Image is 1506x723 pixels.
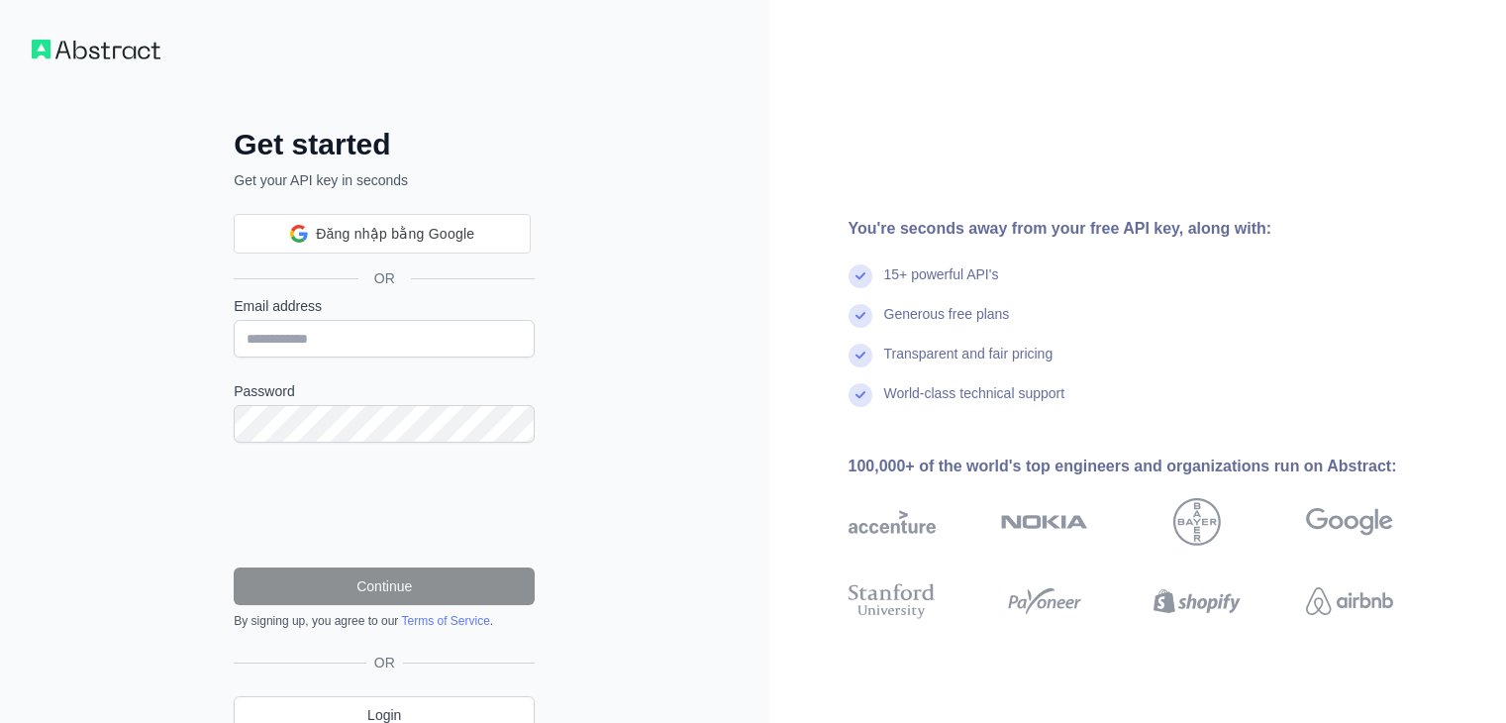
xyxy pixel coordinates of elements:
a: Terms of Service [401,614,489,628]
div: 100,000+ of the world's top engineers and organizations run on Abstract: [849,455,1456,478]
div: 15+ powerful API's [884,264,999,304]
img: stanford university [849,579,936,623]
div: World-class technical support [884,383,1065,423]
div: Generous free plans [884,304,1010,344]
span: OR [366,653,403,672]
img: check mark [849,344,872,367]
img: check mark [849,304,872,328]
img: shopify [1154,579,1241,623]
h2: Get started [234,127,535,162]
label: Email address [234,296,535,316]
img: Workflow [32,40,160,59]
img: bayer [1173,498,1221,546]
img: google [1306,498,1393,546]
iframe: reCAPTCHA [234,466,535,544]
img: airbnb [1306,579,1393,623]
div: Transparent and fair pricing [884,344,1054,383]
span: Đăng nhập bằng Google [316,224,474,245]
img: nokia [1001,498,1088,546]
div: By signing up, you agree to our . [234,613,535,629]
img: payoneer [1001,579,1088,623]
p: Get your API key in seconds [234,170,535,190]
img: check mark [849,264,872,288]
div: Đăng nhập bằng Google [234,214,531,254]
span: OR [358,268,411,288]
label: Password [234,381,535,401]
button: Continue [234,568,535,605]
div: You're seconds away from your free API key, along with: [849,217,1456,241]
img: check mark [849,383,872,407]
img: accenture [849,498,936,546]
